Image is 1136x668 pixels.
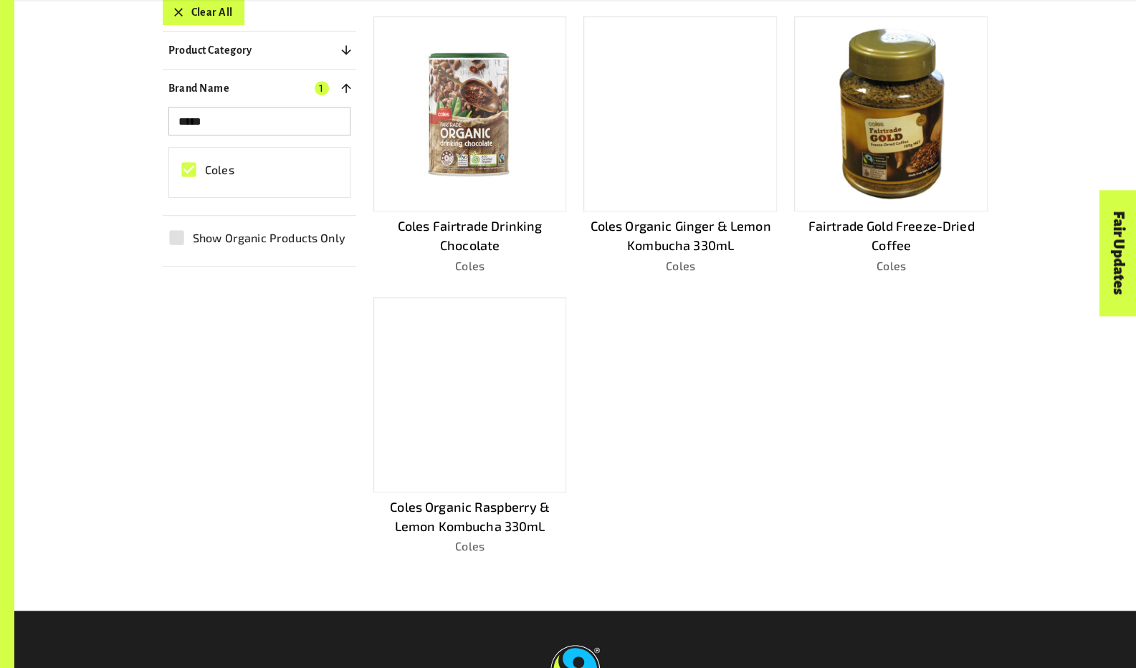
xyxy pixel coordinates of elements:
[583,216,777,255] p: Coles Organic Ginger & Lemon Kombucha 330mL
[168,42,252,59] p: Product Category
[373,216,567,255] p: Coles Fairtrade Drinking Chocolate
[168,80,230,97] p: Brand Name
[583,16,777,275] a: Coles Organic Ginger & Lemon Kombucha 330mLColes
[373,16,567,275] a: Coles Fairtrade Drinking ChocolateColes
[794,16,988,275] a: Fairtrade Gold Freeze-Dried CoffeeColes
[373,257,567,275] p: Coles
[205,161,234,178] span: Coles
[794,257,988,275] p: Coles
[315,81,329,95] span: 1
[373,497,567,536] p: Coles Organic Raspberry & Lemon Kombucha 330mL
[163,37,356,63] button: Product Category
[193,229,345,247] span: Show Organic Products Only
[583,257,777,275] p: Coles
[373,538,567,555] p: Coles
[794,216,988,255] p: Fairtrade Gold Freeze-Dried Coffee
[163,75,356,101] button: Brand Name
[373,297,567,555] a: Coles Organic Raspberry & Lemon Kombucha 330mLColes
